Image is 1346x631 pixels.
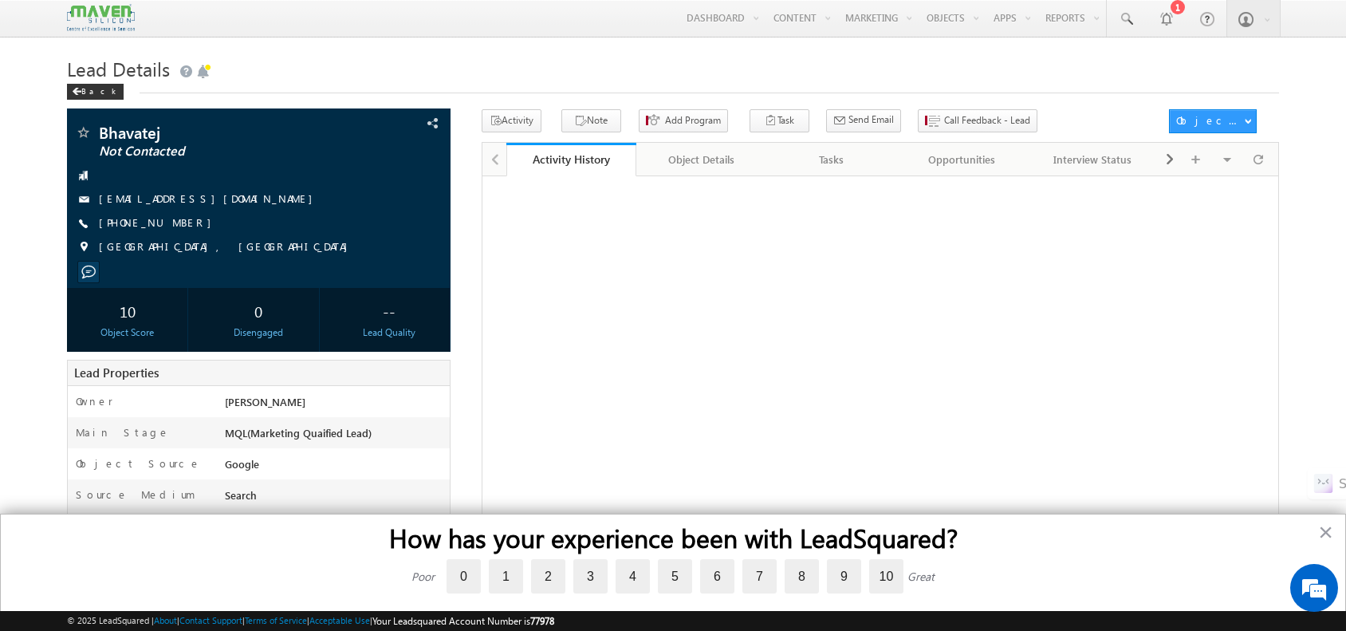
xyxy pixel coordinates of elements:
div: Great [907,569,935,584]
label: 4 [616,559,650,594]
h2: How has your experience been with LeadSquared? [33,523,1313,553]
label: Object Source [76,456,201,471]
span: Bhavatej [99,124,337,140]
span: Lead Properties [74,365,159,381]
span: Call Feedback - Lead [944,113,1030,128]
span: Add Program [665,113,721,128]
label: 10 [869,559,903,594]
label: Source Medium [76,487,195,502]
div: Google [221,456,450,479]
a: Acceptable Use [309,615,370,625]
span: [PHONE_NUMBER] [99,215,219,231]
span: © 2025 LeadSquared | | | | | [67,613,554,629]
label: Owner [76,394,113,408]
div: Object Details [649,150,753,169]
div: Back [67,84,124,100]
span: Lead Details [67,56,170,81]
img: Custom Logo [67,4,134,32]
span: 77978 [530,615,554,627]
span: [PERSON_NAME] [225,395,305,408]
a: About [154,615,177,625]
button: Close [1318,519,1333,545]
label: 3 [573,559,608,594]
div: -- [333,296,446,325]
button: Task [750,109,809,132]
label: 6 [700,559,734,594]
div: 0 [203,296,315,325]
div: Activity History [518,152,625,167]
a: [EMAIL_ADDRESS][DOMAIN_NAME] [99,191,321,205]
button: Note [561,109,621,132]
label: 2 [531,559,565,594]
div: Disengaged [203,325,315,340]
span: Send Email [848,112,894,127]
div: Opportunities [910,150,1013,169]
div: Object Score [71,325,183,340]
a: Contact Support [179,615,242,625]
label: 9 [827,559,861,594]
label: 7 [742,559,777,594]
span: Your Leadsquared Account Number is [372,615,554,627]
label: 1 [489,559,523,594]
div: Lead Quality [333,325,446,340]
div: Tasks [780,150,884,169]
div: Interview Status [1041,150,1144,169]
div: Search [221,487,450,510]
span: [GEOGRAPHIC_DATA], [GEOGRAPHIC_DATA] [99,239,356,255]
div: 10 [71,296,183,325]
button: Activity [482,109,541,132]
a: Terms of Service [245,615,307,625]
label: 8 [785,559,819,594]
label: Main Stage [76,425,170,440]
label: 5 [658,559,692,594]
div: MQL(Marketing Quaified Lead) [221,425,450,448]
label: 0 [447,559,481,594]
div: Object Actions [1176,113,1244,128]
div: Poor [411,569,435,584]
span: Not Contacted [99,144,337,160]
